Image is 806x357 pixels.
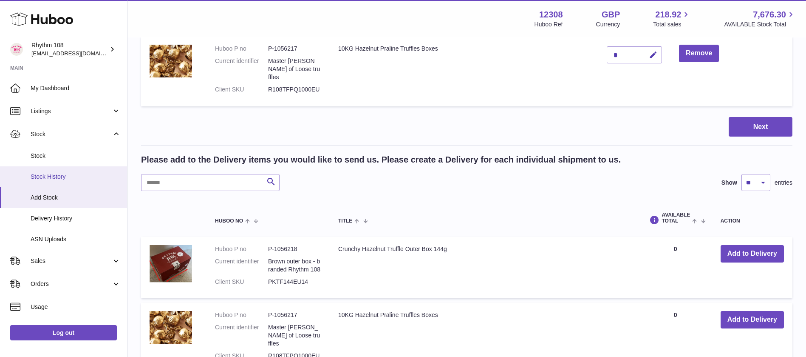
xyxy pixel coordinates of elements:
[10,325,117,340] a: Log out
[330,36,598,106] td: 10KG Hazelnut Praline Truffles Boxes
[215,311,268,319] dt: Huboo P no
[268,257,321,274] dd: Brown outer box - branded Rhythm 108
[150,245,192,283] img: Crunchy Hazelnut Truffle Outer Box 144g
[268,86,321,94] dd: R108TFPQ1000EU
[753,9,786,20] span: 7,676.30
[31,84,121,92] span: My Dashboard
[215,86,268,94] dt: Client SKU
[31,235,121,243] span: ASN Uploads
[10,43,23,56] img: orders@rhythm108.com
[655,9,681,20] span: 218.92
[679,45,719,62] button: Remove
[31,41,108,57] div: Rhythm 108
[268,311,321,319] dd: P-1056217
[31,280,112,288] span: Orders
[721,179,737,187] label: Show
[729,117,792,137] button: Next
[721,245,784,263] button: Add to Delivery
[724,9,796,29] a: 7,676.30 AVAILABLE Stock Total
[215,257,268,274] dt: Current identifier
[215,57,268,81] dt: Current identifier
[721,311,784,328] button: Add to Delivery
[150,311,192,344] img: 10KG Hazelnut Praline Truffles Boxes
[330,237,639,299] td: Crunchy Hazelnut Truffle Outer Box 144g
[775,179,792,187] span: entries
[653,20,691,29] span: Total sales
[31,194,121,202] span: Add Stock
[338,218,352,224] span: Title
[31,107,112,115] span: Listings
[215,45,268,53] dt: Huboo P no
[653,9,691,29] a: 218.92 Total sales
[602,9,620,20] strong: GBP
[215,245,268,253] dt: Huboo P no
[150,45,192,77] img: 10KG Hazelnut Praline Truffles Boxes
[268,278,321,286] dd: PKTF144EU14
[662,212,690,223] span: AVAILABLE Total
[724,20,796,29] span: AVAILABLE Stock Total
[539,9,563,20] strong: 12308
[268,57,321,81] dd: Master [PERSON_NAME] of Loose truffles
[535,20,563,29] div: Huboo Ref
[141,154,621,166] h2: Please add to the Delivery items you would like to send us. Please create a Delivery for each ind...
[721,218,784,224] div: Action
[639,237,712,299] td: 0
[31,303,121,311] span: Usage
[268,323,321,348] dd: Master [PERSON_NAME] of Loose truffles
[31,214,121,223] span: Delivery History
[268,45,321,53] dd: P-1056217
[215,218,243,224] span: Huboo no
[215,323,268,348] dt: Current identifier
[31,173,121,181] span: Stock History
[31,152,121,160] span: Stock
[31,257,112,265] span: Sales
[268,245,321,253] dd: P-1056218
[31,130,112,138] span: Stock
[596,20,620,29] div: Currency
[215,278,268,286] dt: Client SKU
[31,50,125,57] span: [EMAIL_ADDRESS][DOMAIN_NAME]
